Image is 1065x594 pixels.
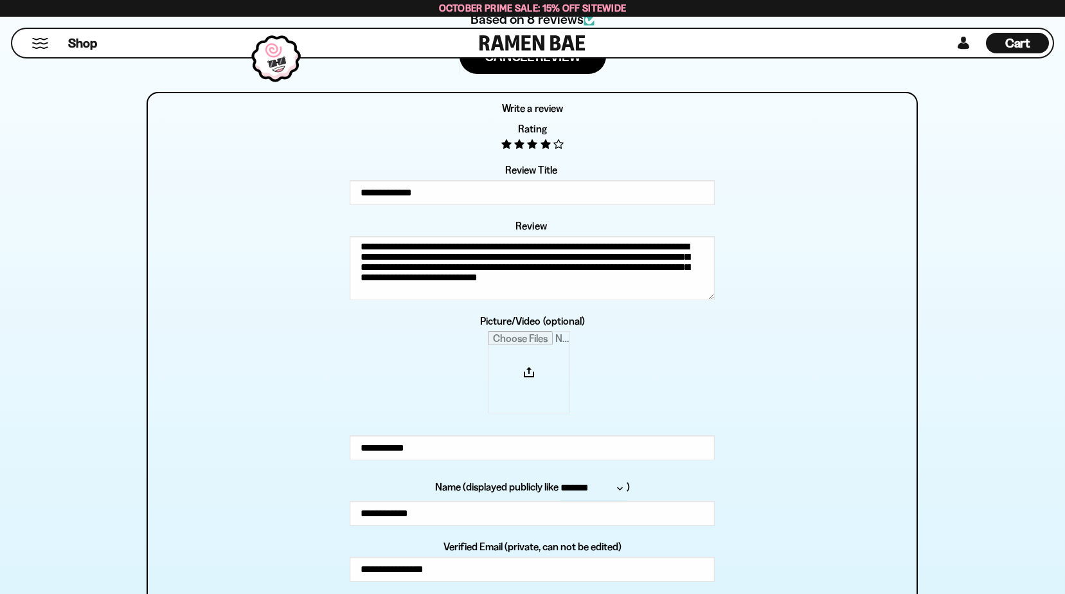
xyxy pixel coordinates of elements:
label: Rating [350,123,715,134]
label: Verified Email (private, can not be edited) [350,541,715,552]
a: Shop [68,33,97,53]
textarea: Review [350,236,715,300]
label: Review [515,221,546,231]
div: Cart [986,29,1049,57]
a: 1 star [501,139,514,149]
label: displayed publicly like [466,482,559,492]
label: Picture/Video (optional) [350,316,715,326]
input: Review Title [350,180,715,205]
input: YouTube URL [350,435,715,460]
span: Cart [1005,35,1030,51]
span: October Prime Sale: 15% off Sitewide [439,2,627,14]
a: 4 stars [541,139,553,149]
label: Name [435,482,461,492]
div: Write a review [350,103,715,113]
select: Name format [560,476,627,501]
a: 5 stars [553,139,564,149]
input: Name [350,501,715,526]
button: Mobile Menu Trigger [31,38,49,49]
input: Choose a review picture/video (optional) [488,331,570,413]
input: Email [350,557,715,582]
a: 3 stars [527,139,540,149]
div: Rating [350,123,715,149]
label: Review Title [505,165,557,175]
span: Shop [68,35,97,52]
span: ( ) [463,480,631,493]
a: 2 stars [514,139,527,149]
